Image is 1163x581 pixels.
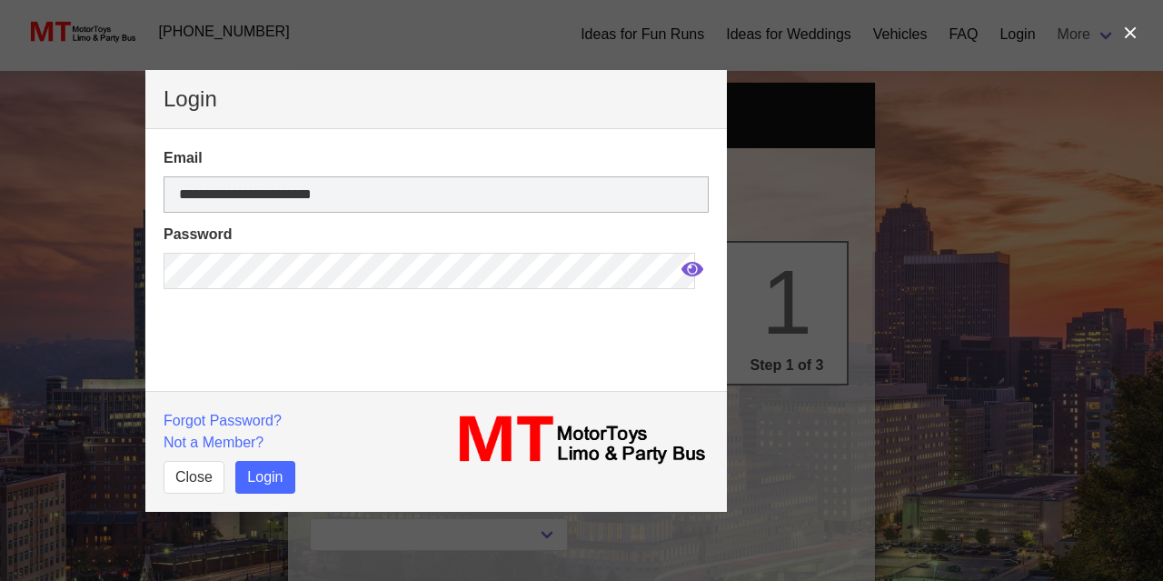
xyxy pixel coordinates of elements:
button: Login [235,461,294,494]
img: MT_logo_name.png [447,410,709,470]
iframe: reCAPTCHA [164,300,440,436]
button: Close [164,461,224,494]
label: Password [164,224,709,245]
a: Forgot Password? [164,413,282,428]
a: Not a Member? [164,435,263,450]
p: Login [164,88,709,110]
label: Email [164,147,709,169]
